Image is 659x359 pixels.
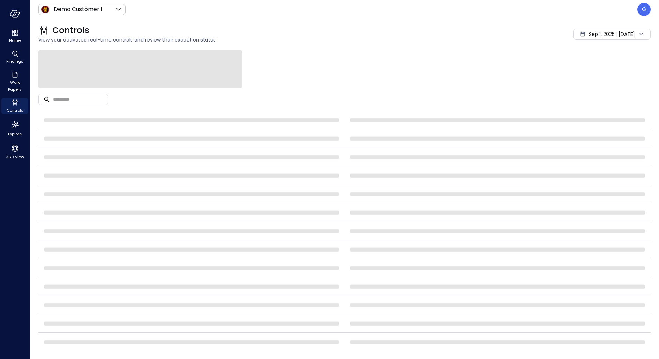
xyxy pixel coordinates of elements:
[7,107,23,114] span: Controls
[41,5,50,14] img: Icon
[637,3,651,16] div: Guy
[4,79,25,93] span: Work Papers
[1,119,28,138] div: Explore
[642,5,646,14] p: G
[54,5,103,14] p: Demo Customer 1
[6,154,24,160] span: 360 View
[1,49,28,66] div: Findings
[9,37,21,44] span: Home
[6,58,23,65] span: Findings
[1,98,28,114] div: Controls
[1,142,28,161] div: 360 View
[52,25,89,36] span: Controls
[38,36,480,44] span: View your activated real-time controls and review their execution status
[1,70,28,94] div: Work Papers
[589,30,615,38] span: Sep 1, 2025
[8,130,22,137] span: Explore
[1,28,28,45] div: Home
